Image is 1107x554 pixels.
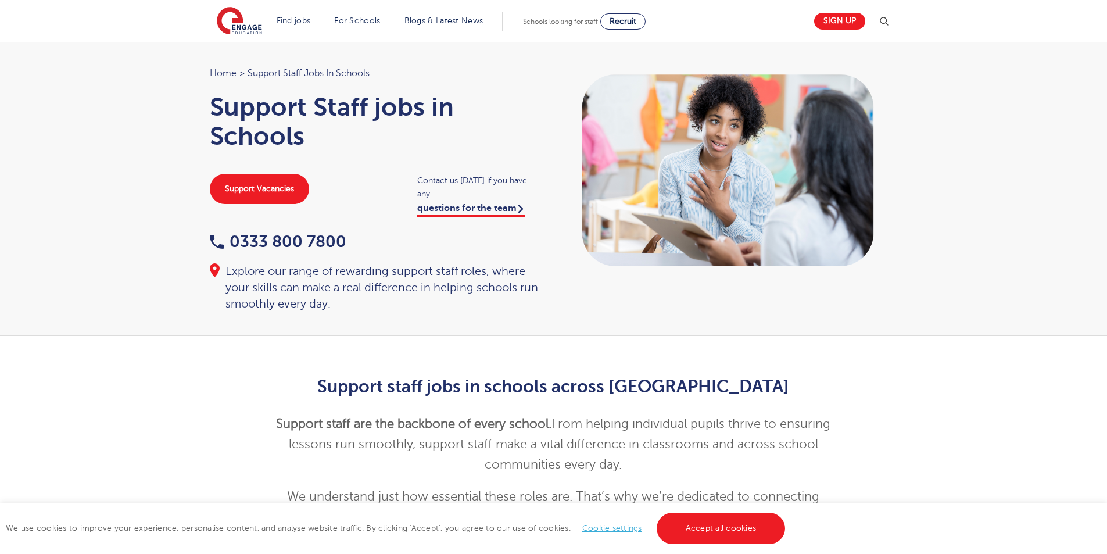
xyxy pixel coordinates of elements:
span: Contact us [DATE] if you have any [417,174,542,201]
h1: Support Staff jobs in Schools [210,92,542,151]
a: Sign up [814,13,865,30]
div: Explore our range of rewarding support staff roles, where your skills can make a real difference ... [210,263,542,312]
p: From helping individual pupils thrive to ensuring lessons run smoothly, support staff make a vita... [268,414,839,475]
a: Support Vacancies [210,174,309,204]
nav: breadcrumb [210,66,542,81]
a: Cookie settings [582,524,642,532]
a: Find jobs [277,16,311,25]
strong: Support staff are the backbone of every school. [276,417,551,431]
a: Accept all cookies [657,513,786,544]
span: Schools looking for staff [523,17,598,26]
a: For Schools [334,16,380,25]
strong: Support staff jobs in schools across [GEOGRAPHIC_DATA] [317,377,789,396]
a: Blogs & Latest News [404,16,483,25]
span: Support Staff jobs in Schools [248,66,370,81]
span: > [239,68,245,78]
span: We use cookies to improve your experience, personalise content, and analyse website traffic. By c... [6,524,788,532]
a: 0333 800 7800 [210,233,346,251]
p: We understand just how essential these roles are. That’s why we’re dedicated to connecting talent... [268,487,839,548]
img: Engage Education [217,7,262,36]
a: Home [210,68,237,78]
a: Recruit [600,13,646,30]
span: Recruit [610,17,636,26]
a: questions for the team [417,203,525,217]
